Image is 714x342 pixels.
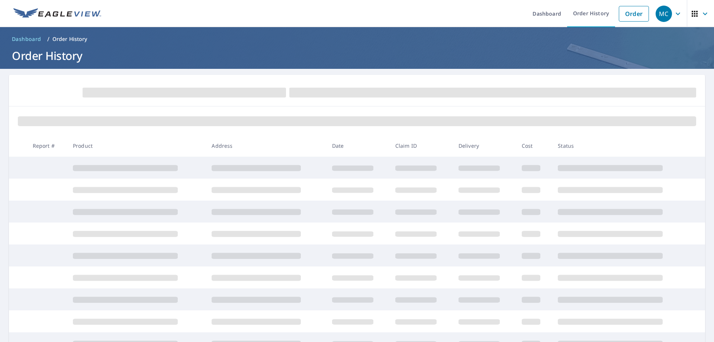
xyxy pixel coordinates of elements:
th: Claim ID [389,135,453,157]
p: Order History [52,35,87,43]
th: Date [326,135,389,157]
div: MC [656,6,672,22]
th: Address [206,135,326,157]
th: Product [67,135,206,157]
th: Report # [27,135,67,157]
span: Dashboard [12,35,41,43]
th: Delivery [453,135,516,157]
img: EV Logo [13,8,101,19]
nav: breadcrumb [9,33,705,45]
a: Dashboard [9,33,44,45]
th: Status [552,135,691,157]
th: Cost [516,135,552,157]
li: / [47,35,49,44]
h1: Order History [9,48,705,63]
a: Order [619,6,649,22]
